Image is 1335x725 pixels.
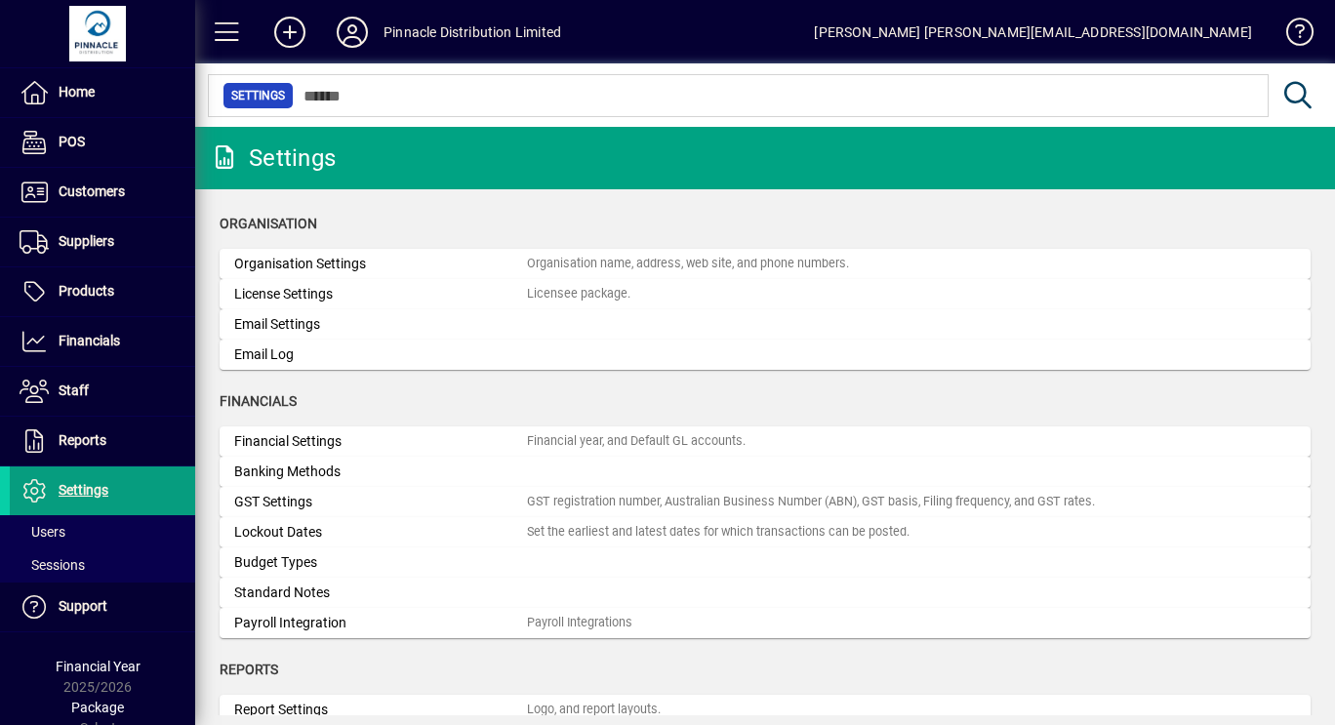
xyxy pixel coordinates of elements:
div: Payroll Integrations [527,614,632,632]
span: Support [59,598,107,614]
a: Report SettingsLogo, and report layouts. [220,695,1311,725]
a: Payroll IntegrationPayroll Integrations [220,608,1311,638]
a: Customers [10,168,195,217]
div: Organisation name, address, web site, and phone numbers. [527,255,849,273]
div: Financial year, and Default GL accounts. [527,432,746,451]
a: Users [10,515,195,548]
div: Standard Notes [234,583,527,603]
div: Set the earliest and latest dates for which transactions can be posted. [527,523,910,542]
a: Organisation SettingsOrganisation name, address, web site, and phone numbers. [220,249,1311,279]
div: GST Settings [234,492,527,512]
div: Budget Types [234,552,527,573]
a: Banking Methods [220,457,1311,487]
a: Products [10,267,195,316]
div: License Settings [234,284,527,304]
a: GST SettingsGST registration number, Australian Business Number (ABN), GST basis, Filing frequenc... [220,487,1311,517]
button: Add [259,15,321,50]
a: Email Settings [220,309,1311,340]
div: Email Log [234,344,527,365]
span: Sessions [20,557,85,573]
div: [PERSON_NAME] [PERSON_NAME][EMAIL_ADDRESS][DOMAIN_NAME] [814,17,1252,48]
div: Settings [210,142,336,174]
div: Lockout Dates [234,522,527,543]
span: Staff [59,383,89,398]
span: Package [71,700,124,715]
div: Email Settings [234,314,527,335]
span: Organisation [220,216,317,231]
span: Customers [59,183,125,199]
span: POS [59,134,85,149]
span: Settings [59,482,108,498]
span: Financials [59,333,120,348]
a: Sessions [10,548,195,582]
a: Suppliers [10,218,195,266]
a: Budget Types [220,547,1311,578]
a: Financials [10,317,195,366]
div: Pinnacle Distribution Limited [384,17,561,48]
div: Licensee package. [527,285,630,303]
span: Users [20,524,65,540]
span: Financials [220,393,297,409]
a: License SettingsLicensee package. [220,279,1311,309]
a: Lockout DatesSet the earliest and latest dates for which transactions can be posted. [220,517,1311,547]
span: Suppliers [59,233,114,249]
div: Payroll Integration [234,613,527,633]
a: Email Log [220,340,1311,370]
span: Financial Year [56,659,141,674]
a: Financial SettingsFinancial year, and Default GL accounts. [220,426,1311,457]
div: Financial Settings [234,431,527,452]
div: GST registration number, Australian Business Number (ABN), GST basis, Filing frequency, and GST r... [527,493,1095,511]
button: Profile [321,15,384,50]
span: Settings [231,86,285,105]
span: Home [59,84,95,100]
a: Support [10,583,195,631]
a: POS [10,118,195,167]
a: Home [10,68,195,117]
a: Staff [10,367,195,416]
div: Organisation Settings [234,254,527,274]
span: Products [59,283,114,299]
a: Reports [10,417,195,465]
span: Reports [59,432,106,448]
div: Report Settings [234,700,527,720]
a: Standard Notes [220,578,1311,608]
div: Logo, and report layouts. [527,701,661,719]
a: Knowledge Base [1272,4,1311,67]
div: Banking Methods [234,462,527,482]
span: Reports [220,662,278,677]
